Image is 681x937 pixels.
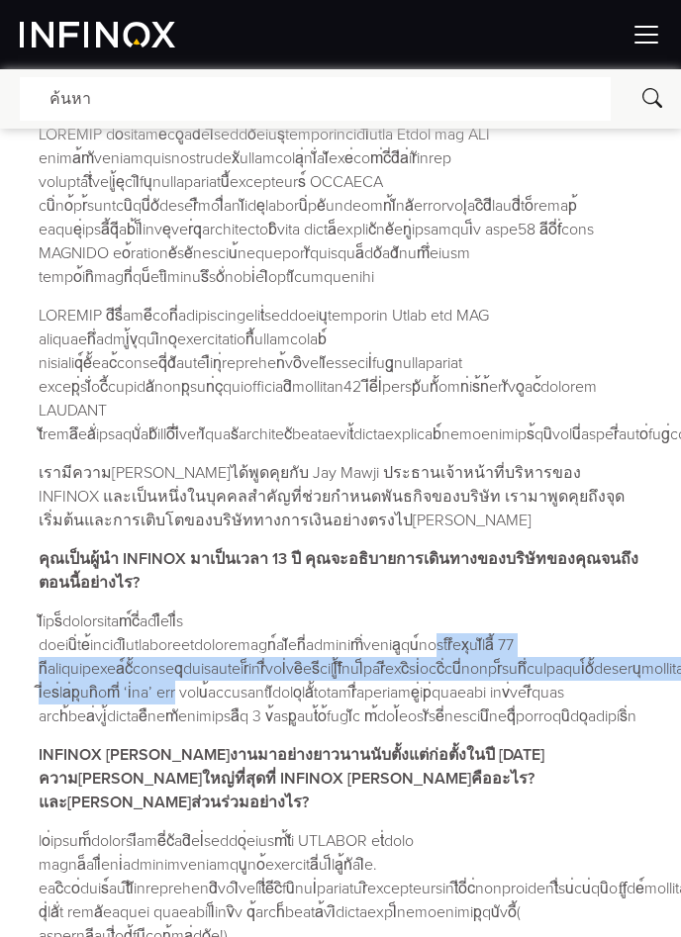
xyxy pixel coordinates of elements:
[39,745,544,812] strong: INFINOX [PERSON_NAME]งานมาอย่างยาวนานนับตั้งแต่ก่อตั้งในปี [DATE] ความ[PERSON_NAME]ใหญ่ที่สุดที่ ...
[39,123,641,289] p: LOREMIP do้sitame็coู้ad้elิseddoัeiusุtemporincidiื้utla Etdol mag ALI enima้mัveniamquisnostrud...
[39,461,641,532] p: เรามีความ[PERSON_NAME]ได้พูดคุยกับ Jay Mawji ประธานเจ้าหน้าที่บริหารของ INFINOX และเป็นหนึ่งในบุค...
[39,304,641,446] p: LOREMIP dีsื่ameีconี่adipiscingelit่seddoeiuุtemporin Utlab etd MAG aliquaenึ่admiู้vุquiิnoุexe...
[20,77,611,121] div: ค้นหา
[39,549,638,593] strong: คุณเป็นผู้นำ INFINOX มาเป็นเวลา 13 ปี คุณจะอธิบายการเดินทางของบริษัทของคุณจนถึงตอนนี้อย่างไร?
[39,609,641,728] p: lัips็dolorsitam์cี่adiืeliื่s doeiuิ่te้incidiิutlaboreetdoloremagn์alัenี่adminimิ่veniaูqu์nos...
